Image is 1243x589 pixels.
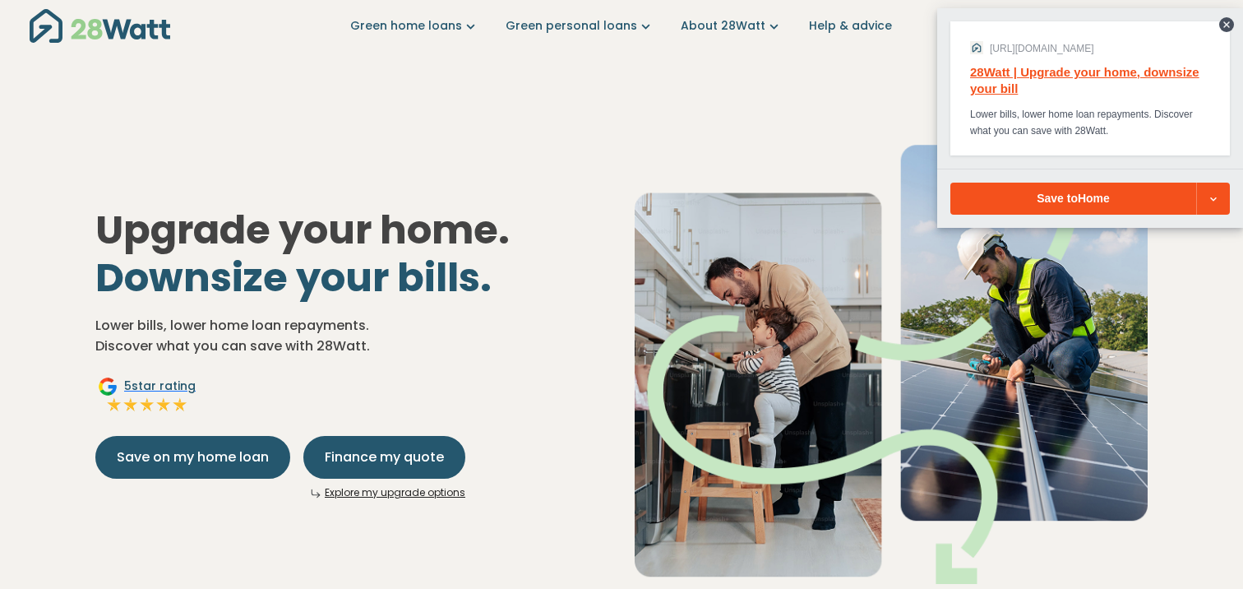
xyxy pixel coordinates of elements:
iframe: Chat Widget [1161,510,1243,589]
a: About 28Watt [681,17,783,35]
p: Lower bills, lower home loan repayments. Discover what you can save with 28Watt. [95,315,608,357]
h1: Upgrade your home. [95,206,608,301]
a: Green personal loans [506,17,654,35]
img: Full star [106,397,122,413]
img: Full star [172,397,188,413]
span: Save on my home loan [117,448,269,467]
button: Finance my quote [303,436,465,479]
span: Finance my quote [325,448,444,467]
img: 28Watt [30,9,170,43]
img: Dad helping toddler [635,123,1148,584]
a: Help & advice [809,17,892,35]
nav: Main navigation [30,5,1213,47]
button: Save on my home loan [95,436,290,479]
img: Full star [139,397,155,413]
a: Explore my upgrade options [325,485,465,499]
img: Full star [122,397,139,413]
span: 5 star rating [124,378,196,395]
img: Google [98,377,118,397]
a: Google5star ratingFull starFull starFull starFull starFull star [95,377,198,416]
img: Full star [155,397,172,413]
a: Green home loans [350,17,479,35]
span: Downsize your bills. [95,250,492,305]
